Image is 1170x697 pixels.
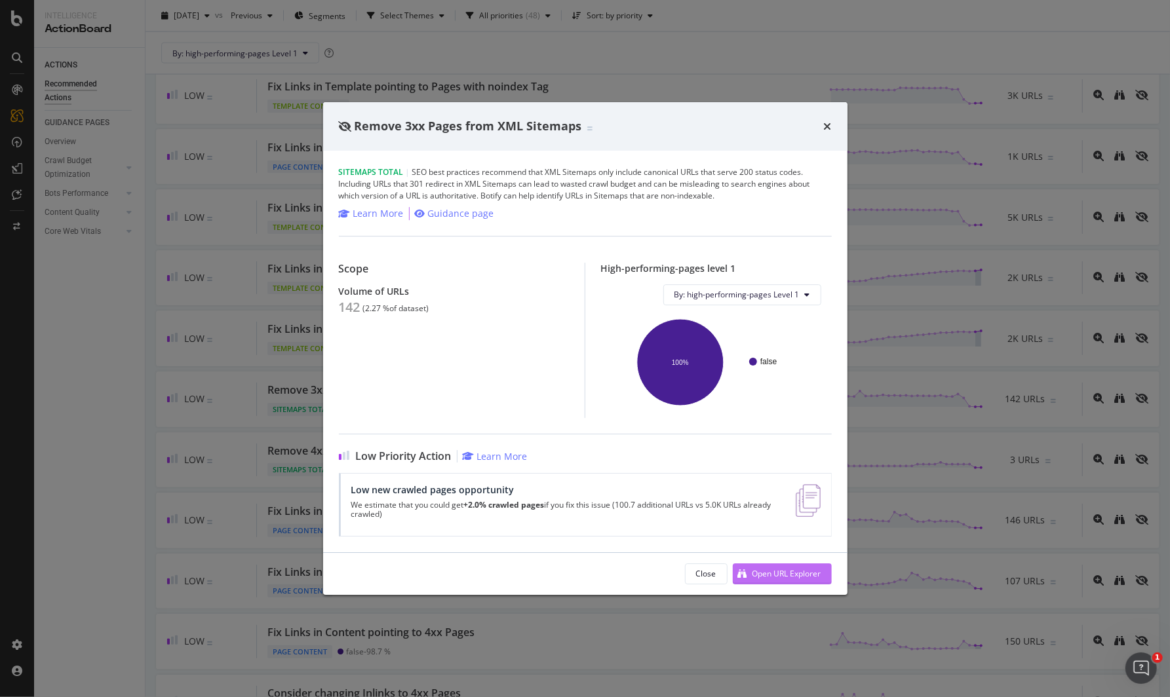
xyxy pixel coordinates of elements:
div: Scope [339,263,569,275]
strong: +2.0% crawled pages [464,499,545,510]
div: modal [323,102,848,595]
div: Low new crawled pages opportunity [351,484,781,495]
div: High-performing-pages level 1 [601,263,832,274]
a: Learn More [463,450,528,462]
p: We estimate that you could get if you fix this issue (100.7 additional URLs vs 5.0K URLs already ... [351,500,781,519]
button: Open URL Explorer [733,563,832,584]
div: 142 [339,299,361,315]
span: By: high-performing-pages Level 1 [674,289,800,300]
span: Low Priority Action [356,450,452,462]
div: Volume of URLs [339,286,569,297]
div: Guidance page [428,207,494,220]
span: Remove 3xx Pages from XML Sitemaps [355,118,582,134]
button: Close [685,563,728,584]
span: | [406,166,410,178]
button: By: high-performing-pages Level 1 [663,284,821,305]
div: ( 2.27 % of dataset ) [363,304,429,313]
div: SEO best practices recommend that XML Sitemaps only include canonical URLs that serve 200 status ... [339,166,832,202]
div: Close [696,568,716,579]
img: Equal [587,126,593,130]
a: Guidance page [415,207,494,220]
text: 100% [672,358,689,366]
a: Learn More [339,207,404,220]
img: e5DMFwAAAABJRU5ErkJggg== [796,484,820,517]
div: Learn More [353,207,404,220]
span: Sitemaps Total [339,166,404,178]
svg: A chart. [612,316,821,407]
div: times [824,118,832,135]
div: eye-slash [339,121,352,132]
span: 1 [1152,652,1163,663]
div: Open URL Explorer [752,568,821,579]
iframe: Intercom live chat [1125,652,1157,684]
div: Learn More [477,450,528,462]
text: false [760,357,777,366]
